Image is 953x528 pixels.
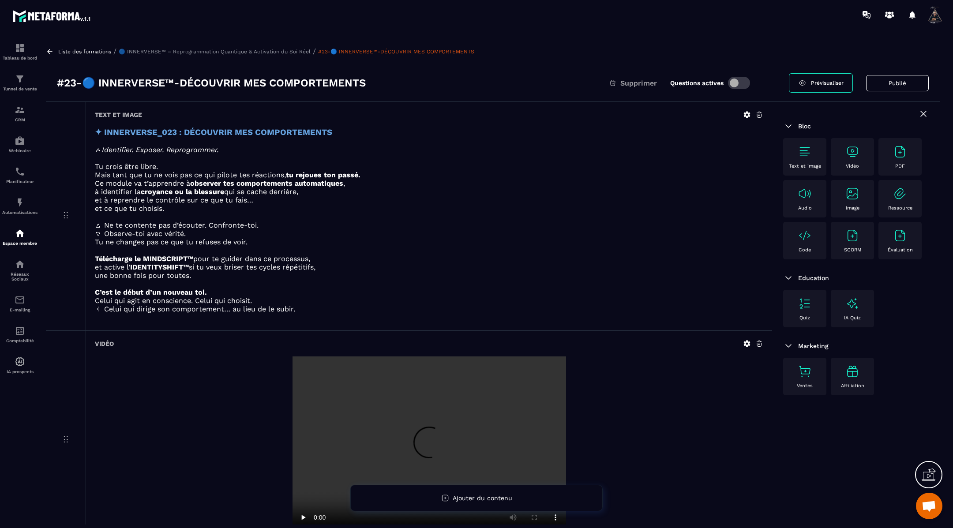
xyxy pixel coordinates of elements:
a: social-networksocial-networkRéseaux Sociaux [2,252,38,288]
h3: #23-🔵 INNERVERSE™-DÉCOUVRIR MES COMPORTEMENTS [57,76,366,90]
p: Évaluation [888,247,913,253]
img: automations [15,356,25,367]
button: Publié [866,75,929,91]
img: scheduler [15,166,25,177]
img: social-network [15,259,25,270]
p: Vidéo [846,163,859,169]
p: à identifier la qui se cache derrière, [95,187,763,196]
a: automationsautomationsAutomatisations [2,191,38,221]
h6: Text et image [95,111,142,118]
img: text-image no-wra [893,145,907,159]
p: Tableau de bord [2,56,38,60]
a: formationformationCRM [2,98,38,129]
img: text-image no-wra [845,145,859,159]
img: arrow-down [783,121,794,131]
p: Image [846,205,859,211]
a: automationsautomationsEspace membre [2,221,38,252]
strong: ✦ INNERVERSE_023 : DÉCOUVRIR MES COMPORTEMENTS [95,127,332,137]
p: Mais tant que tu ne vois pas ce qui pilote tes réactions, [95,171,763,179]
p: et active l’ si tu veux briser tes cycles répétitifs, [95,263,763,271]
p: Affiliation [841,383,864,389]
p: Ressource [888,205,912,211]
span: / [113,47,116,56]
p: Ventes [797,383,813,389]
img: text-image [845,364,859,378]
img: email [15,295,25,305]
img: arrow-down [783,341,794,351]
span: Prévisualiser [811,80,844,86]
img: logo [12,8,92,24]
img: text-image [845,296,859,311]
a: accountantaccountantComptabilité [2,319,38,350]
img: text-image no-wra [893,187,907,201]
p: une bonne fois pour toutes. [95,271,763,280]
strong: observer tes comportements automatiques [190,179,343,187]
p: Celui qui agit en conscience. Celui qui choisit. [95,296,763,305]
img: automations [15,228,25,239]
p: Automatisations [2,210,38,215]
img: text-image no-wra [798,364,812,378]
p: 🜁 [95,146,763,154]
p: IA prospects [2,369,38,374]
p: 🜃 Observe-toi avec vérité. [95,229,763,238]
img: text-image no-wra [798,145,812,159]
strong: Télécharge le MINDSCRIPT™ [95,255,193,263]
img: text-image no-wra [798,228,812,243]
img: accountant [15,326,25,336]
a: #23-🔵 INNERVERSE™-DÉCOUVRIR MES COMPORTEMENTS [318,49,474,55]
img: automations [15,197,25,208]
img: text-image no-wra [893,228,907,243]
p: Webinaire [2,148,38,153]
p: et ce que tu choisis. [95,204,763,213]
p: CRM [2,117,38,122]
p: Tunnel de vente [2,86,38,91]
span: / [313,47,316,56]
a: Liste des formations [58,49,111,55]
p: Planificateur [2,179,38,184]
img: text-image no-wra [798,296,812,311]
strong: croyance ou la blessure [141,187,224,196]
p: et à reprendre le contrôle sur ce que tu fais… [95,196,763,204]
img: formation [15,43,25,53]
span: Supprimer [620,79,657,87]
img: arrow-down [783,273,794,283]
span: Marketing [798,342,829,349]
a: formationformationTableau de bord [2,36,38,67]
img: automations [15,135,25,146]
p: Code [799,247,811,253]
p: Réseaux Sociaux [2,272,38,281]
p: SCORM [844,247,861,253]
h6: Vidéo [95,340,114,347]
p: Tu crois être libre. [95,162,763,171]
p: 🝊 Celui qui dirige son comportement… au lieu de le subir. [95,305,763,313]
strong: IDENTITYSHIFT™ [130,263,189,271]
strong: tu rejoues ton passé. [286,171,360,179]
a: 🔵 INNERVERSE™ – Reprogrammation Quantique & Activation du Soi Réel [119,49,311,55]
em: Identifier. Exposer. Reprogrammer. [102,146,219,154]
img: text-image no-wra [845,228,859,243]
a: schedulerschedulerPlanificateur [2,160,38,191]
p: PDF [895,163,905,169]
a: Prévisualiser [789,73,853,93]
p: pour te guider dans ce processus, [95,255,763,263]
a: emailemailE-mailing [2,288,38,319]
p: Tu ne changes pas ce que tu refuses de voir. [95,238,763,246]
span: Education [798,274,829,281]
label: Questions actives [670,79,724,86]
p: 🜂 Ne te contente pas d’écouter. Confronte-toi. [95,221,763,229]
img: formation [15,105,25,115]
span: Ajouter du contenu [453,494,512,502]
a: formationformationTunnel de vente [2,67,38,98]
img: text-image no-wra [798,187,812,201]
a: Ouvrir le chat [916,493,942,519]
span: Bloc [798,123,811,130]
p: Audio [798,205,812,211]
img: text-image no-wra [845,187,859,201]
strong: C’est le début d’un nouveau toi. [95,288,207,296]
a: automationsautomationsWebinaire [2,129,38,160]
p: Espace membre [2,241,38,246]
p: Text et image [789,163,821,169]
p: IA Quiz [844,315,861,321]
